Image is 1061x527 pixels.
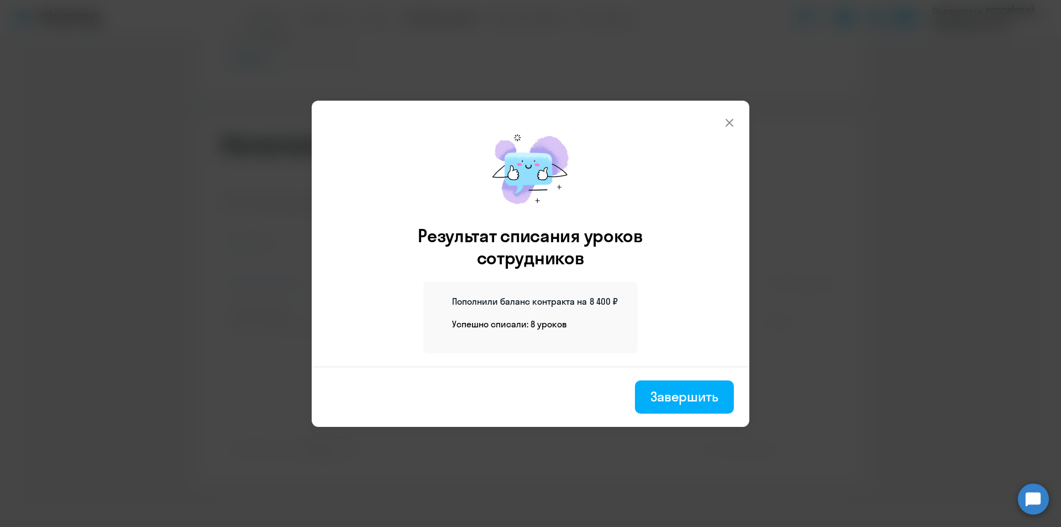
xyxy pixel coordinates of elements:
span: Пополнили баланс контракта на [452,295,587,307]
div: Завершить [650,388,718,405]
h4: Успешно списали: 8 уроков [452,318,567,330]
h3: Результат списания уроков сотрудников [403,225,658,269]
img: mirage-message.png [481,123,580,216]
button: Завершить [635,380,734,414]
span: 8 400 ₽ [590,295,618,307]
